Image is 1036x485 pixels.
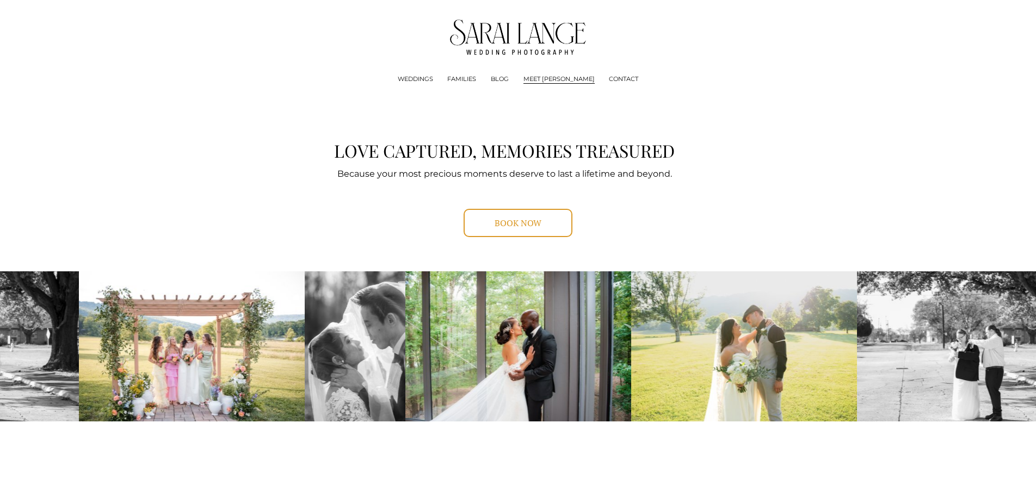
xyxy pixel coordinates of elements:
p: Because your most precious moments deserve to last a lifetime and beyond. [328,167,681,181]
a: BOOK NOW [464,209,572,237]
img: SL1_3337.jpg [631,271,857,422]
img: Jaezelle & Cameron-75.jpg [305,271,405,422]
a: BLOG [491,73,509,84]
a: CONTACT [609,73,638,84]
h3: LOVE CAPTURED, MEMORIES TREASURED [246,139,763,162]
a: MEET [PERSON_NAME] [523,73,595,84]
span: WEDDINGS [398,74,433,84]
a: FAMILIES [447,73,476,84]
img: DSC_2551.jpg [79,271,305,422]
img: Carmon & Erian 2024-118.jpg [405,271,631,422]
a: folder dropdown [398,73,433,84]
img: Tennessee Wedding Photographer - Sarai Lange Photography [450,20,587,55]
